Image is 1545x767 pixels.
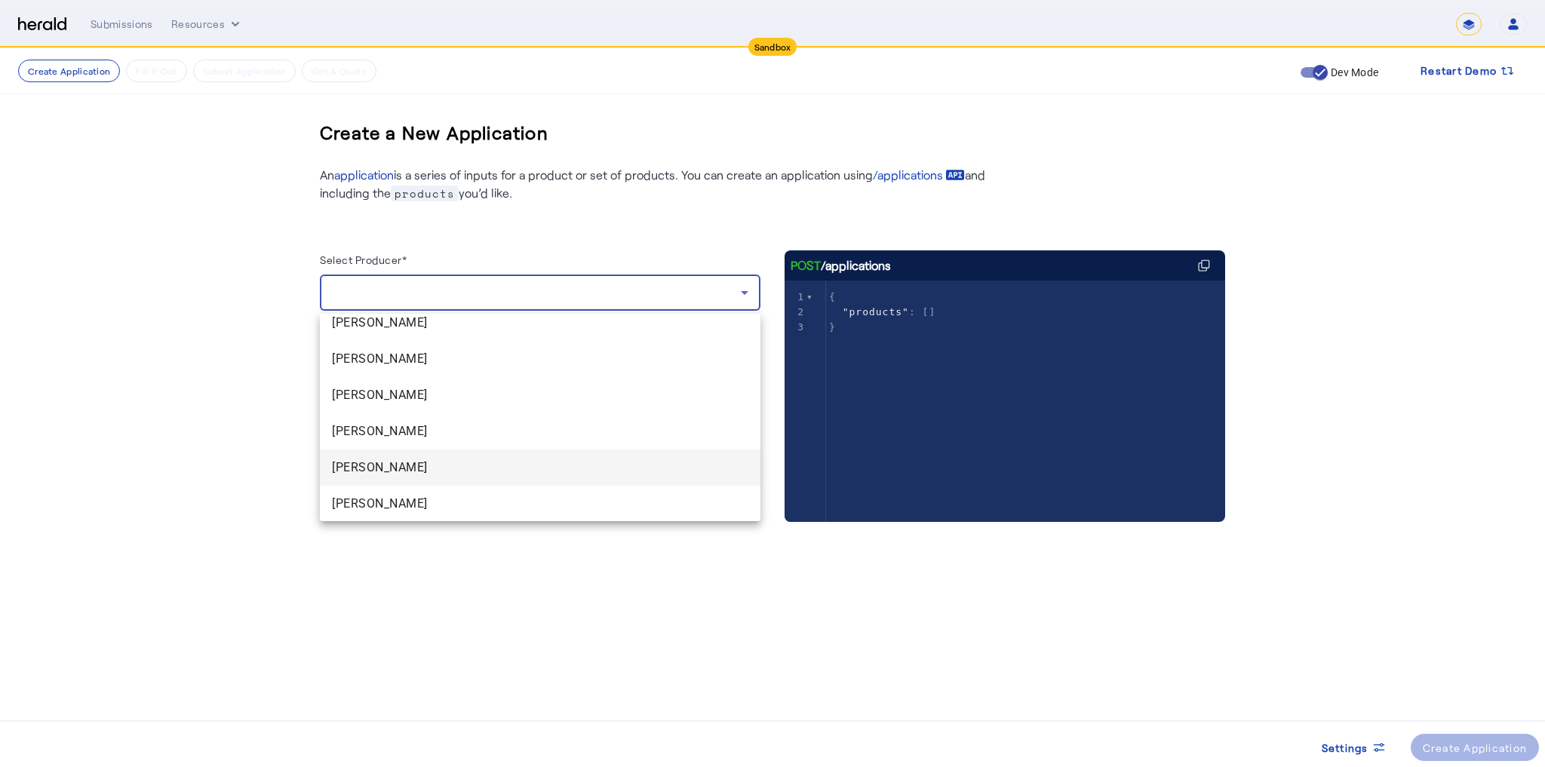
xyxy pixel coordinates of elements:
[332,495,748,513] span: [PERSON_NAME]
[332,314,748,332] span: [PERSON_NAME]
[332,459,748,477] span: [PERSON_NAME]
[332,422,748,440] span: [PERSON_NAME]
[332,350,748,368] span: [PERSON_NAME]
[332,386,748,404] span: [PERSON_NAME]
